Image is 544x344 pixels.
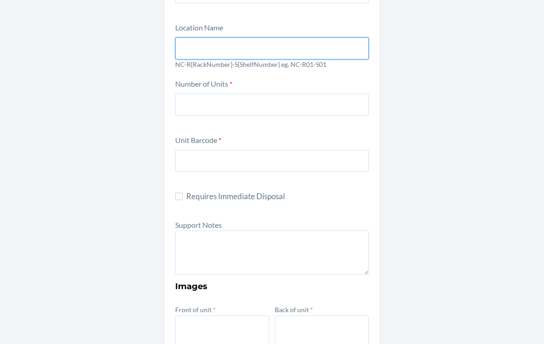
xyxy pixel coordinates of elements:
label: Number of Units [175,79,232,88]
label: Front of unit [175,306,216,314]
label: Support Notes [175,220,222,229]
span: Requires Immediate Disposal [186,190,369,202]
label: Unit Barcode [175,136,221,144]
label: Location Name [175,23,223,32]
p: NC-R{RackNumber}-S{ShelfNumber} eg. NC-R01-S01 [175,59,369,69]
label: Back of unit [275,306,313,314]
input: Requires Immediate Disposal [175,193,183,200]
h3: Images [175,280,369,292]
